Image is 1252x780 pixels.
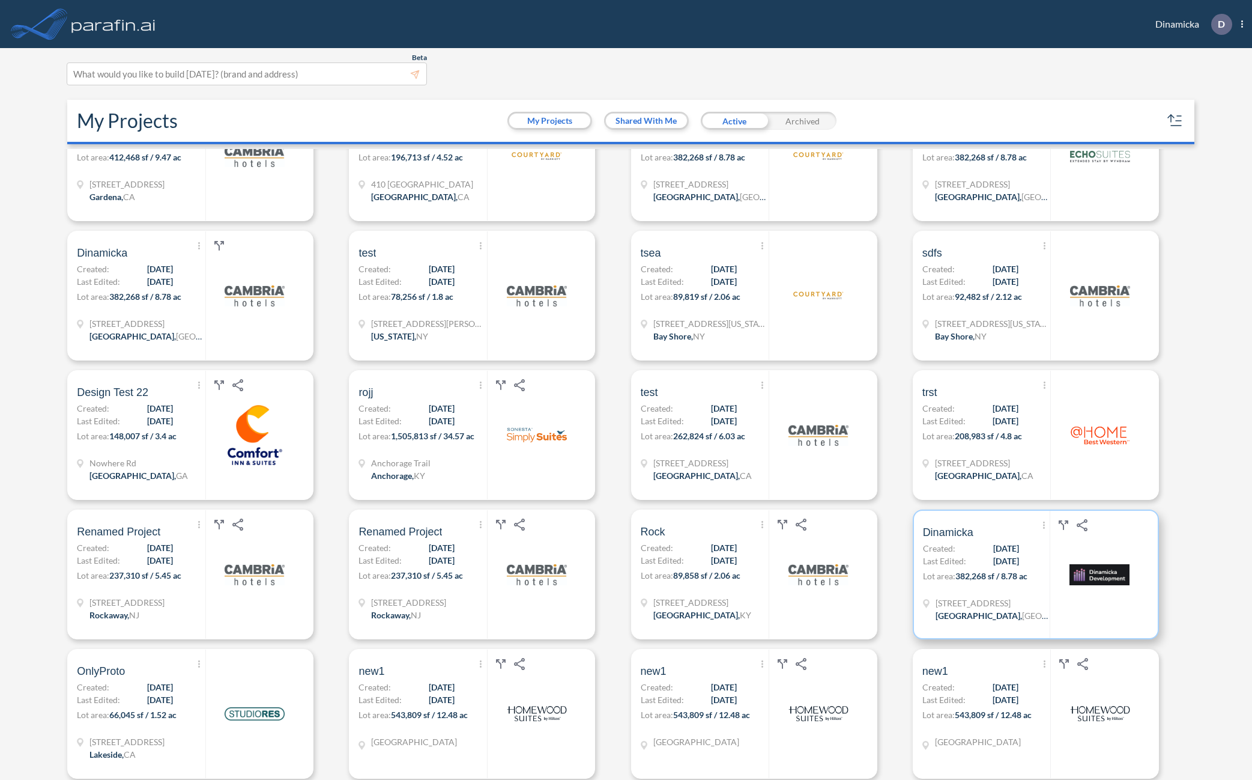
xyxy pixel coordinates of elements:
span: new1 [358,664,384,678]
span: [GEOGRAPHIC_DATA] , [936,611,1022,621]
span: Created: [358,541,391,554]
img: logo [225,684,285,744]
span: Rockaway , [89,610,129,620]
span: [DATE] [993,681,1018,693]
span: Lot area: [77,291,109,302]
span: Last Edited: [922,693,966,706]
span: 410 El Redondo [371,178,473,190]
div: New York, NY [371,330,428,343]
span: 146 New York Ave [935,317,1049,330]
span: 117 Connecticut Ave [653,317,767,330]
span: [GEOGRAPHIC_DATA] , [653,192,740,202]
div: TX [371,736,457,748]
span: [GEOGRAPHIC_DATA] , [935,192,1021,202]
span: Last Edited: [77,415,120,427]
span: Rockaway , [371,610,411,620]
span: [GEOGRAPHIC_DATA] [371,737,457,747]
span: Last Edited: [358,693,402,706]
span: 237,310 sf / 5.45 ac [391,570,463,580]
span: CA [740,471,752,481]
span: OnlyProto [77,664,125,678]
span: CA [458,192,470,202]
span: 12345 Bissonnet St [936,597,1050,609]
span: Lot area: [77,710,109,720]
img: logo [507,544,567,605]
div: Bay Shore, NY [653,330,705,343]
button: Shared With Me [606,114,687,128]
span: 321 Mt Hope Ave [371,596,446,609]
span: [DATE] [711,554,737,567]
span: [DATE] [993,415,1018,427]
img: logo [788,684,848,744]
span: Lot area: [77,570,109,580]
span: [DATE] [711,693,737,706]
span: Last Edited: [77,275,120,288]
span: [DATE] [147,681,173,693]
span: 543,809 sf / 12.48 ac [955,710,1032,720]
span: [DATE] [147,263,173,275]
span: [GEOGRAPHIC_DATA] [935,737,1021,747]
span: 12345 Bissonnet St [89,317,204,330]
span: Last Edited: [358,415,402,427]
img: logo [788,544,848,605]
span: 262,824 sf / 6.03 ac [673,431,745,441]
div: Anchorage, KY [371,469,425,482]
div: Redondo Beach, CA [371,190,470,203]
span: Lot area: [922,710,955,720]
span: new1 [922,664,948,678]
img: logo [507,126,567,186]
img: logo [1069,544,1130,605]
span: 66,045 sf / 1.52 ac [109,710,177,720]
span: Lot area: [641,710,673,720]
span: Design Test 22 [77,385,148,400]
span: Renamed Project [77,525,160,539]
img: logo [69,12,158,36]
span: new1 [641,664,667,678]
span: 89,858 sf / 2.06 ac [673,570,740,580]
div: TX [935,736,1021,748]
span: Lakeside , [89,749,124,760]
span: tsea [641,246,661,260]
span: NY [416,331,428,341]
span: NJ [129,610,139,620]
span: CA [124,749,136,760]
span: [DATE] [711,541,737,554]
span: [DATE] [147,554,173,567]
span: Dinamicka [77,246,127,260]
span: Created: [922,263,955,275]
span: Created: [922,681,955,693]
span: [DATE] [429,402,455,415]
span: [DATE] [711,415,737,427]
span: Nowhere Rd [89,457,188,469]
span: [GEOGRAPHIC_DATA] [1022,611,1108,621]
span: NY [693,331,705,341]
span: [DATE] [993,542,1019,555]
span: Lot area: [641,570,673,580]
span: [DATE] [147,541,173,554]
span: test [641,385,658,400]
span: Created: [358,681,391,693]
span: Created: [641,263,673,275]
div: Dinamicka [1137,14,1243,35]
span: 196,713 sf / 4.52 ac [391,152,463,162]
span: Lot area: [358,710,391,720]
span: KY [740,610,751,620]
img: logo [1070,266,1130,326]
span: [GEOGRAPHIC_DATA] , [653,471,740,481]
span: Anchorage Trail [371,457,431,469]
span: Lot area: [358,152,391,162]
span: Last Edited: [922,275,966,288]
span: Anchorage , [371,471,414,481]
img: logo [507,266,567,326]
span: [DATE] [711,402,737,415]
span: 12345 Bissonnet St [935,178,1049,190]
span: Last Edited: [358,275,402,288]
span: [GEOGRAPHIC_DATA] , [653,610,740,620]
div: Rockaway, NJ [371,609,421,621]
span: 148,007 sf / 3.4 ac [109,431,177,441]
span: 208,983 sf / 4.8 ac [955,431,1022,441]
span: [GEOGRAPHIC_DATA] , [935,471,1021,481]
span: 8719 Los Coches Rd [89,736,165,748]
span: [GEOGRAPHIC_DATA] [1021,192,1107,202]
span: NY [975,331,987,341]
